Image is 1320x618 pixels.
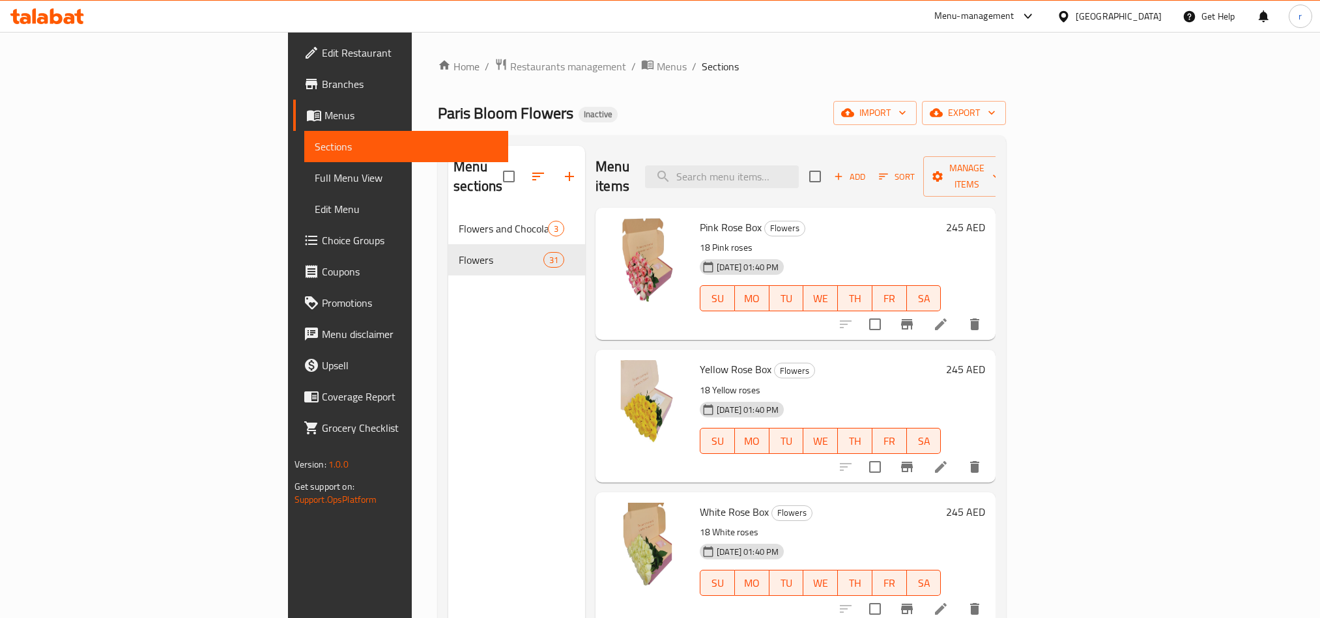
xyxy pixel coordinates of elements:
button: TH [838,570,872,596]
p: 18 Yellow roses [700,382,941,399]
a: Grocery Checklist [293,412,508,443]
button: SA [907,570,941,596]
a: Coverage Report [293,381,508,412]
span: r [1298,9,1302,23]
span: Menu disclaimer [322,326,498,342]
span: TU [775,574,799,593]
div: Flowers [771,505,812,521]
img: White Rose Box [606,503,689,586]
span: Flowers [772,505,812,520]
button: TU [769,570,804,596]
li: / [692,59,696,74]
div: Flowers [764,221,805,236]
span: 3 [549,223,564,235]
span: MO [740,574,764,593]
input: search [645,165,799,188]
button: delete [959,451,990,483]
span: Coverage Report [322,389,498,404]
span: Sort items [870,167,923,187]
button: Add [829,167,870,187]
button: SU [700,570,735,596]
span: SA [912,432,936,451]
button: Sort [876,167,918,187]
span: Add item [829,167,870,187]
span: Select to update [861,311,889,338]
span: TH [843,289,867,308]
span: 1.0.0 [328,456,349,473]
button: WE [803,570,838,596]
p: 18 White roses [700,524,941,541]
div: Menu-management [934,8,1014,24]
span: MO [740,289,764,308]
a: Upsell [293,350,508,381]
button: Branch-specific-item [891,309,923,340]
a: Restaurants management [495,58,626,75]
span: FR [878,574,902,593]
button: MO [735,428,769,454]
button: WE [803,428,838,454]
a: Full Menu View [304,162,508,193]
span: WE [809,574,833,593]
span: FR [878,432,902,451]
a: Menus [641,58,687,75]
div: Inactive [579,107,618,122]
button: SA [907,428,941,454]
button: Add section [554,161,585,192]
span: MO [740,432,764,451]
span: TH [843,432,867,451]
button: WE [803,285,838,311]
span: Flowers and Chocolate [459,221,548,236]
div: Flowers and Chocolate3 [448,213,585,244]
span: TU [775,432,799,451]
span: Inactive [579,109,618,120]
span: Choice Groups [322,232,498,248]
a: Menu disclaimer [293,318,508,350]
span: Restaurants management [510,59,626,74]
button: SU [700,285,735,311]
span: Flowers [459,252,543,268]
span: import [844,105,906,121]
span: Version: [294,456,326,473]
a: Support.OpsPlatform [294,491,377,508]
div: Flowers31 [448,244,585,275]
p: 18 Pink roses [700,240,941,256]
button: Branch-specific-item [891,451,923,483]
span: WE [809,289,833,308]
span: Full Menu View [315,170,498,186]
span: Sections [315,139,498,154]
button: TH [838,285,872,311]
span: [DATE] 01:40 PM [711,404,784,416]
button: SA [907,285,941,311]
span: FR [878,289,902,308]
button: delete [959,309,990,340]
button: TU [769,428,804,454]
span: White Rose Box [700,502,769,522]
div: [GEOGRAPHIC_DATA] [1076,9,1162,23]
a: Edit menu item [933,601,949,617]
li: / [631,59,636,74]
div: Flowers [774,363,815,378]
span: Manage items [934,160,1000,193]
button: import [833,101,917,125]
a: Edit menu item [933,459,949,475]
span: Promotions [322,295,498,311]
button: SU [700,428,735,454]
span: Add [832,169,867,184]
span: Yellow Rose Box [700,359,771,379]
span: Menus [324,107,498,123]
nav: breadcrumb [438,58,1006,75]
a: Sections [304,131,508,162]
div: items [543,252,564,268]
span: [DATE] 01:40 PM [711,261,784,274]
span: Select all sections [495,163,523,190]
span: SA [912,574,936,593]
span: export [932,105,996,121]
span: Edit Menu [315,201,498,217]
span: SA [912,289,936,308]
span: Menus [657,59,687,74]
a: Edit Restaurant [293,37,508,68]
button: MO [735,570,769,596]
h6: 245 AED [946,218,985,236]
a: Choice Groups [293,225,508,256]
